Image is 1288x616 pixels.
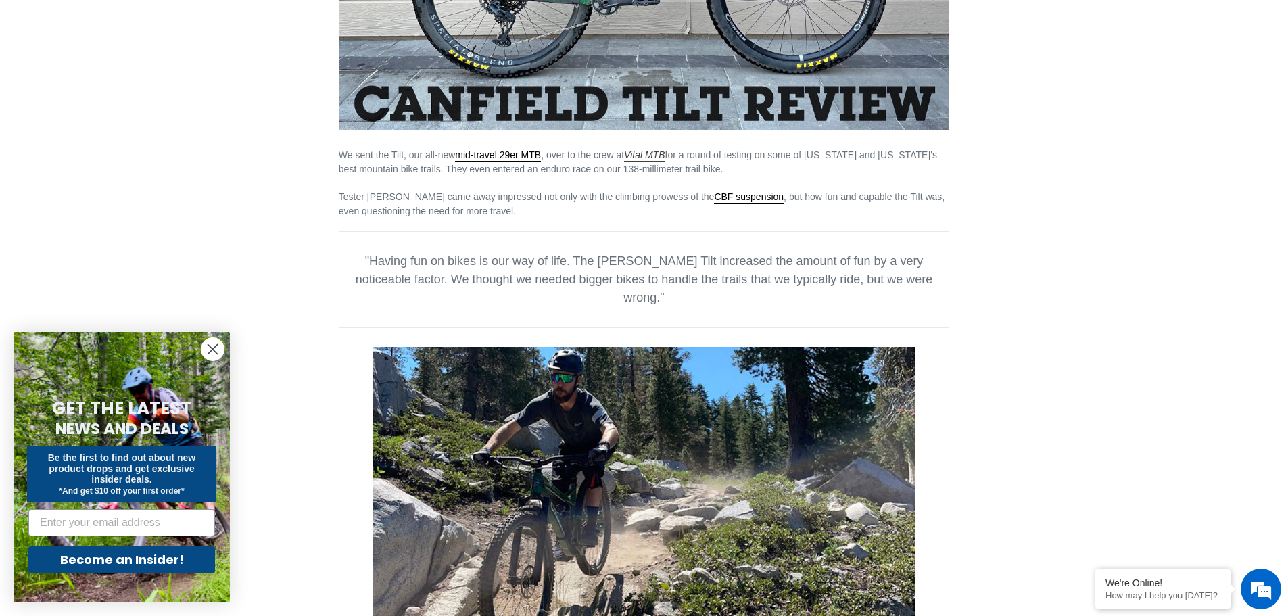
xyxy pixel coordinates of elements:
[455,149,541,162] a: mid-travel 29er MTB
[1105,590,1220,600] p: How may I help you today?
[52,396,191,421] span: GET THE LATEST
[1105,577,1220,588] div: We're Online!
[339,190,949,218] p: Tester [PERSON_NAME] came away impressed not only with the climbing prowess of the , but how fun ...
[28,546,215,573] button: Become an Insider!
[201,337,224,361] button: Close dialog
[624,149,665,162] a: Vital MTB
[714,191,784,204] a: CBF suspension
[48,452,196,485] span: Be the first to find out about new product drops and get exclusive insider deals.
[339,134,949,176] p: We sent the Tilt, our all-new , over to the crew at for a round of testing on some of [US_STATE] ...
[356,254,932,304] span: Having fun on bikes is our way of life. The [PERSON_NAME] Tilt increased the amount of fun by a v...
[55,418,189,440] span: NEWS AND DEALS
[59,486,184,496] span: *And get $10 off your first order*
[28,509,215,536] input: Enter your email address
[339,252,949,307] p: "
[624,149,665,160] em: Vital MTB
